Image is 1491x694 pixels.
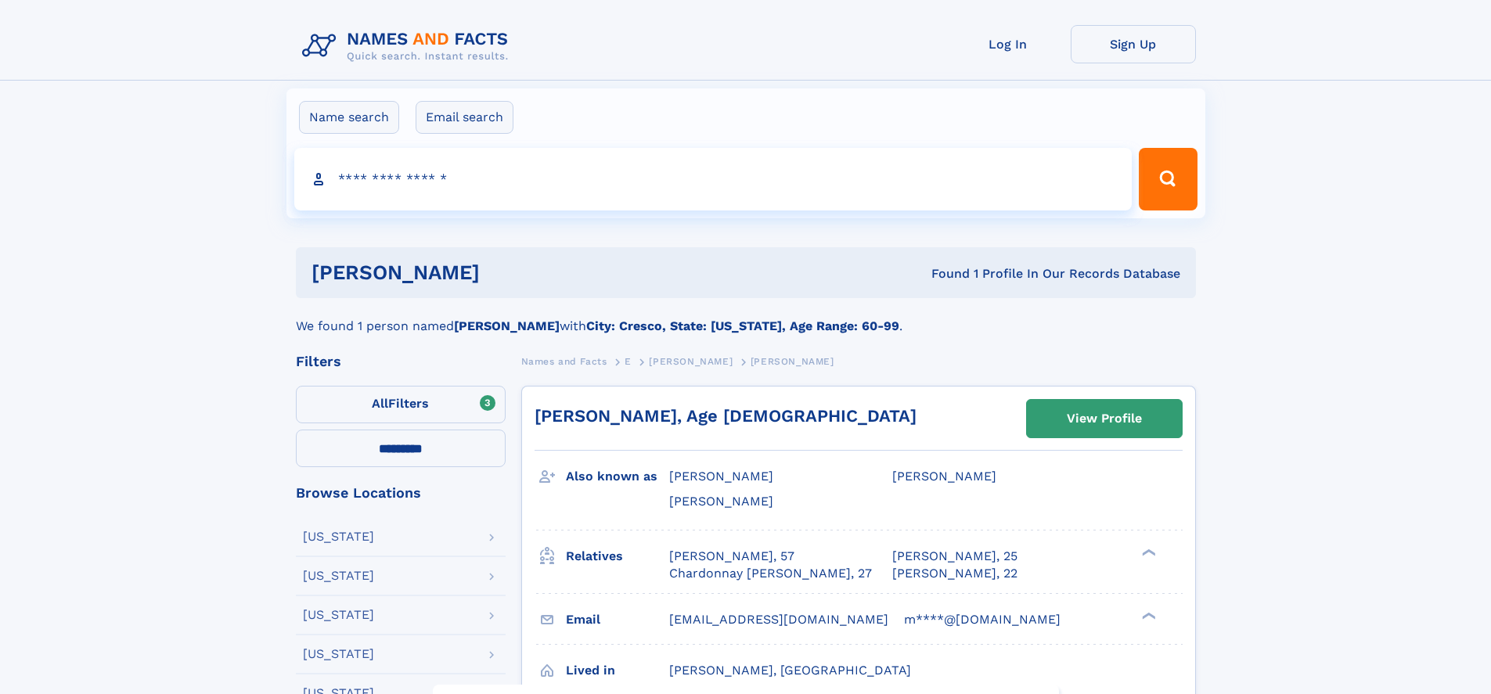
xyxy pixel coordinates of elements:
label: Email search [416,101,513,134]
div: [US_STATE] [303,648,374,660]
b: City: Cresco, State: [US_STATE], Age Range: 60-99 [586,318,899,333]
span: [PERSON_NAME] [649,356,733,367]
div: Found 1 Profile In Our Records Database [705,265,1180,282]
span: [PERSON_NAME] [892,469,996,484]
b: [PERSON_NAME] [454,318,560,333]
input: search input [294,148,1133,210]
h1: [PERSON_NAME] [312,263,706,282]
a: [PERSON_NAME], 22 [892,565,1017,582]
span: E [625,356,632,367]
div: Browse Locations [296,486,506,500]
label: Name search [299,101,399,134]
a: View Profile [1027,400,1182,437]
span: [PERSON_NAME] [669,469,773,484]
img: Logo Names and Facts [296,25,521,67]
label: Filters [296,386,506,423]
span: [EMAIL_ADDRESS][DOMAIN_NAME] [669,612,888,627]
span: [PERSON_NAME] [751,356,834,367]
a: Names and Facts [521,351,607,371]
a: [PERSON_NAME] [649,351,733,371]
div: ❯ [1138,547,1157,557]
div: [US_STATE] [303,530,374,543]
h3: Relatives [566,543,669,570]
a: Log In [945,25,1071,63]
a: [PERSON_NAME], 25 [892,548,1017,565]
span: [PERSON_NAME] [669,494,773,509]
div: [US_STATE] [303,570,374,582]
div: View Profile [1067,401,1142,437]
div: ❯ [1138,610,1157,620]
h3: Also known as [566,463,669,490]
button: Search Button [1139,148,1197,210]
span: All [372,396,388,411]
a: [PERSON_NAME], 57 [669,548,794,565]
div: [US_STATE] [303,609,374,621]
div: We found 1 person named with . [296,298,1196,336]
a: Chardonnay [PERSON_NAME], 27 [669,565,872,582]
a: E [625,351,632,371]
div: Filters [296,354,506,369]
h3: Lived in [566,657,669,684]
a: [PERSON_NAME], Age [DEMOGRAPHIC_DATA] [535,406,917,426]
h3: Email [566,606,669,633]
span: [PERSON_NAME], [GEOGRAPHIC_DATA] [669,663,911,678]
a: Sign Up [1071,25,1196,63]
